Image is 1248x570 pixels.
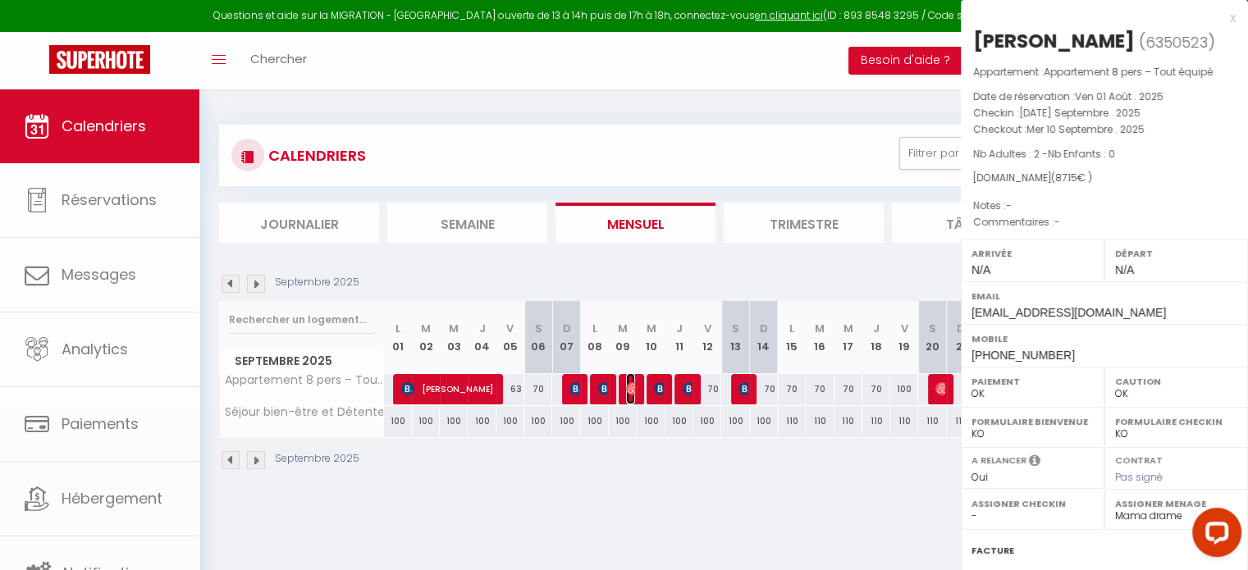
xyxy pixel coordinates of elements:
span: [EMAIL_ADDRESS][DOMAIN_NAME] [971,306,1166,319]
label: Email [971,288,1237,304]
span: - [1054,215,1060,229]
span: 87.15 [1055,171,1077,185]
span: Nb Enfants : 0 [1048,147,1115,161]
span: [DATE] Septembre . 2025 [1019,106,1141,120]
label: Caution [1115,373,1237,390]
label: Arrivée [971,245,1094,262]
label: Formulaire Checkin [1115,413,1237,430]
span: [PHONE_NUMBER] [971,349,1075,362]
label: Paiement [971,373,1094,390]
p: Appartement : [973,64,1236,80]
label: Assigner Menage [1115,495,1237,512]
span: Ven 01 Août . 2025 [1075,89,1163,103]
span: - [1006,198,1012,212]
i: Sélectionner OUI si vous souhaiter envoyer les séquences de messages post-checkout [1029,454,1040,472]
p: Checkin : [973,105,1236,121]
div: x [961,8,1236,28]
label: Facture [971,542,1014,559]
label: Mobile [971,331,1237,347]
p: Notes : [973,198,1236,214]
label: Départ [1115,245,1237,262]
label: Assigner Checkin [971,495,1094,512]
label: A relancer [971,454,1026,467]
span: 6350523 [1145,32,1208,52]
label: Formulaire Bienvenue [971,413,1094,430]
div: [PERSON_NAME] [973,28,1135,54]
span: Nb Adultes : 2 - [973,147,1115,161]
p: Commentaires : [973,214,1236,230]
p: Date de réservation : [973,89,1236,105]
label: Contrat [1115,454,1163,464]
span: ( € ) [1051,171,1092,185]
div: [DOMAIN_NAME] [973,171,1236,186]
span: N/A [971,263,990,276]
span: Appartement 8 pers – Tout équipé [1044,65,1213,79]
span: ( ) [1139,30,1215,53]
iframe: LiveChat chat widget [1179,501,1248,570]
p: Checkout : [973,121,1236,138]
span: Pas signé [1115,470,1163,484]
span: N/A [1115,263,1134,276]
span: Mer 10 Septembre . 2025 [1026,122,1145,136]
